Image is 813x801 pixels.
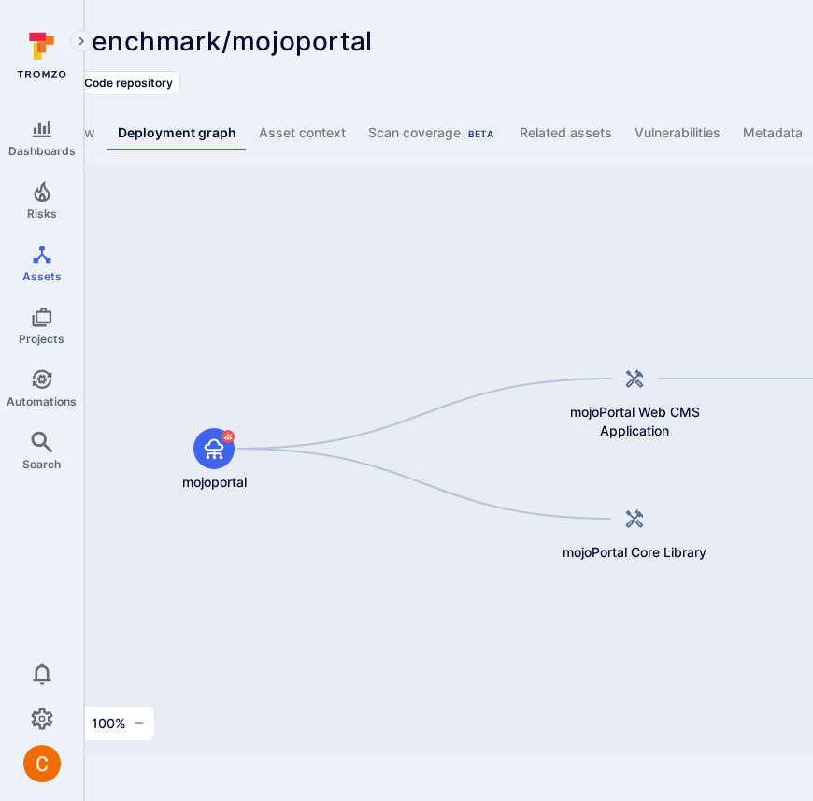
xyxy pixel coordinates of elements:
[23,745,61,782] img: ACg8ocJuq_DPPTkXyD9OlTnVLvDrpObecjcADscmEHLMiTyEnTELew=s96-c
[107,116,248,150] a: Deployment graph
[25,25,373,57] span: CX-Benchmark/mojoportal
[75,34,88,50] i: Expand navigation menu
[84,76,173,90] span: Code repository
[508,116,623,150] a: Related assets
[70,30,93,52] button: Expand navigation menu
[22,269,62,283] span: Assets
[8,144,76,158] span: Dashboards
[464,126,497,141] div: Beta
[182,473,247,492] span: mojoportal
[7,394,77,408] span: Automations
[92,714,126,733] span: 100 %
[248,116,357,150] a: Asset context
[368,123,497,142] div: Scan coverage
[22,457,61,471] span: Search
[19,332,64,346] span: Projects
[23,745,61,782] div: Camilo Rivera
[563,543,706,562] span: mojoPortal Core Library
[27,207,57,221] span: Risks
[560,403,709,440] span: mojoPortal Web CMS Application
[623,116,732,150] a: Vulnerabilities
